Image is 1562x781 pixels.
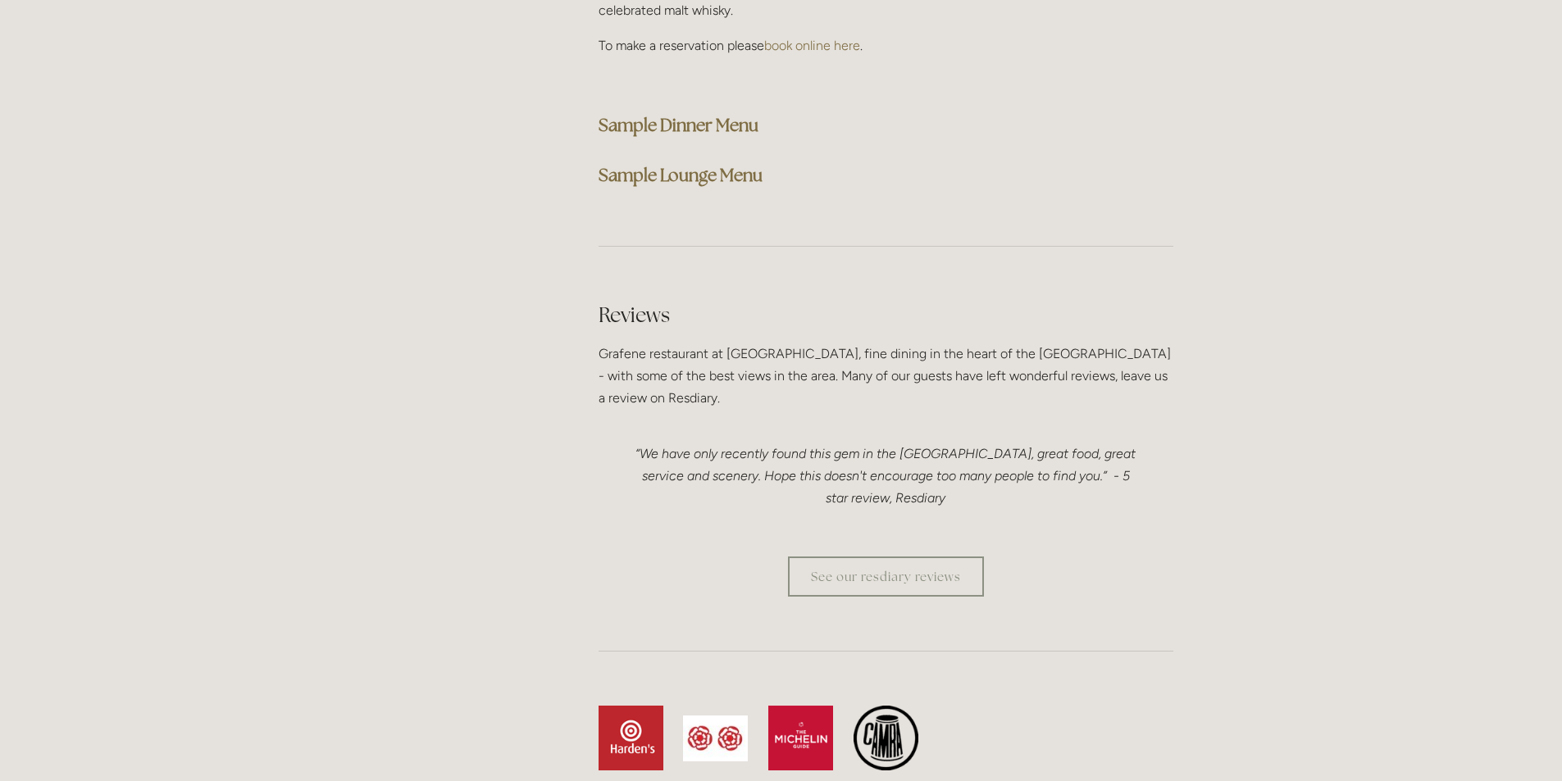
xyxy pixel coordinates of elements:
a: See our resdiary reviews [788,556,984,597]
h2: Reviews [599,301,1173,329]
a: Sample Dinner Menu [599,114,758,136]
img: michelin-guide.png [768,706,833,770]
p: Grafene restaurant at [GEOGRAPHIC_DATA], fine dining in the heart of the [GEOGRAPHIC_DATA] - with... [599,343,1173,410]
img: AAAA-removebg-preview.png [854,706,918,770]
p: To make a reservation please . [599,34,1173,57]
img: 126045653_10159064083141457_737047522477313005_n.png [599,706,663,770]
a: Sample Lounge Menu [599,164,763,186]
a: book online here [764,38,860,53]
p: “We have only recently found this gem in the [GEOGRAPHIC_DATA], great food, great service and sce... [631,443,1141,510]
img: Rosette.jpg [683,715,748,761]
